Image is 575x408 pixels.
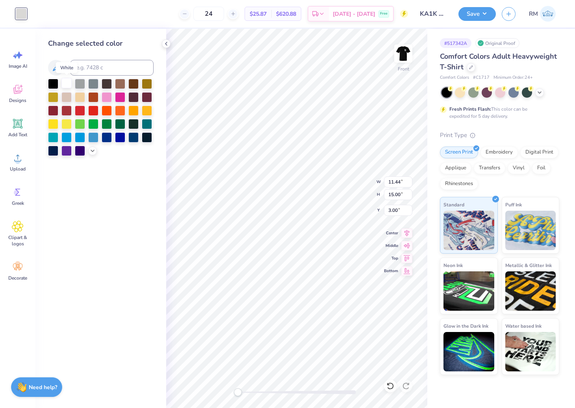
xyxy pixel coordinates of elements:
[395,46,411,61] img: Front
[508,162,530,174] div: Vinyl
[398,65,409,72] div: Front
[443,200,464,209] span: Standard
[250,10,267,18] span: $25.87
[440,52,557,72] span: Comfort Colors Adult Heavyweight T-Shirt
[29,384,57,391] strong: Need help?
[384,268,398,274] span: Bottom
[540,6,556,22] img: Ronald Manipon
[12,200,24,206] span: Greek
[449,106,546,120] div: This color can be expedited for 5 day delivery.
[449,106,491,112] strong: Fresh Prints Flash:
[525,6,559,22] a: RM
[5,234,31,247] span: Clipart & logos
[384,230,398,236] span: Center
[414,6,453,22] input: Untitled Design
[473,74,490,81] span: # C1717
[474,162,505,174] div: Transfers
[384,243,398,249] span: Middle
[505,271,556,311] img: Metallic & Glitter Ink
[505,200,522,209] span: Puff Ink
[8,275,27,281] span: Decorate
[440,38,471,48] div: # 517342A
[532,162,551,174] div: Foil
[440,178,478,190] div: Rhinestones
[10,166,26,172] span: Upload
[440,162,471,174] div: Applique
[9,63,27,69] span: Image AI
[520,147,558,158] div: Digital Print
[8,132,27,138] span: Add Text
[505,332,556,371] img: Water based Ink
[234,388,242,396] div: Accessibility label
[505,211,556,250] img: Puff Ink
[56,62,78,73] div: White
[458,7,496,21] button: Save
[443,322,488,330] span: Glow in the Dark Ink
[440,147,478,158] div: Screen Print
[493,74,533,81] span: Minimum Order: 24 +
[443,261,463,269] span: Neon Ink
[384,255,398,261] span: Top
[440,131,559,140] div: Print Type
[380,11,388,17] span: Free
[70,60,154,76] input: e.g. 7428 c
[48,38,154,49] div: Change selected color
[276,10,296,18] span: $620.88
[440,74,469,81] span: Comfort Colors
[9,97,26,104] span: Designs
[505,322,542,330] span: Water based Ink
[443,271,494,311] img: Neon Ink
[529,9,538,19] span: RM
[193,7,224,21] input: – –
[475,38,519,48] div: Original Proof
[333,10,375,18] span: [DATE] - [DATE]
[480,147,518,158] div: Embroidery
[443,332,494,371] img: Glow in the Dark Ink
[443,211,494,250] img: Standard
[505,261,552,269] span: Metallic & Glitter Ink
